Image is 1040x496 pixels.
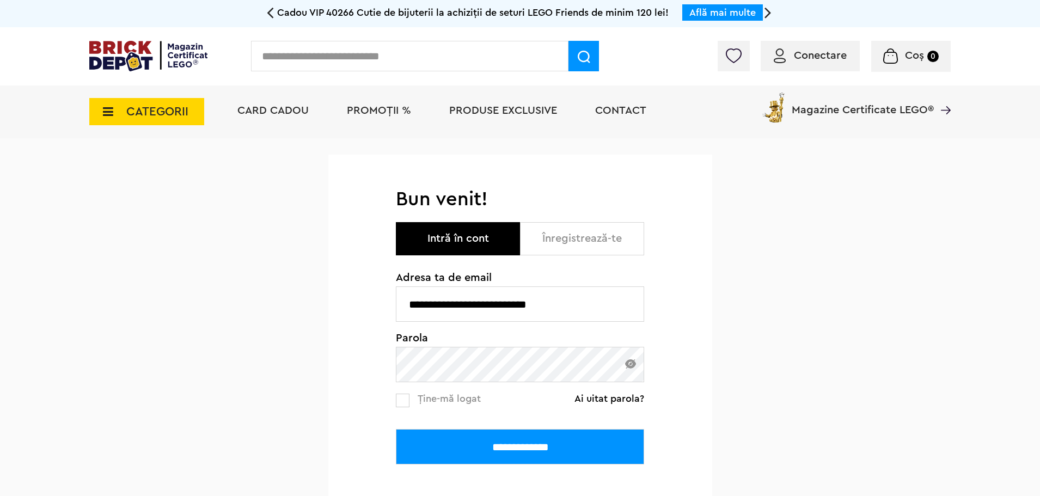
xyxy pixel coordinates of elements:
[396,187,644,211] h1: Bun venit!
[237,105,309,116] a: Card Cadou
[934,90,951,101] a: Magazine Certificate LEGO®
[927,51,939,62] small: 0
[520,222,644,255] button: Înregistrează-te
[689,8,756,17] a: Află mai multe
[792,90,934,115] span: Magazine Certificate LEGO®
[396,333,644,344] span: Parola
[126,106,188,118] span: CATEGORII
[418,394,481,403] span: Ține-mă logat
[277,8,669,17] span: Cadou VIP 40266 Cutie de bijuterii la achiziții de seturi LEGO Friends de minim 120 lei!
[396,222,520,255] button: Intră în cont
[347,105,411,116] a: PROMOȚII %
[774,50,847,61] a: Conectare
[574,393,644,404] a: Ai uitat parola?
[595,105,646,116] a: Contact
[905,50,924,61] span: Coș
[396,272,644,283] span: Adresa ta de email
[794,50,847,61] span: Conectare
[449,105,557,116] a: Produse exclusive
